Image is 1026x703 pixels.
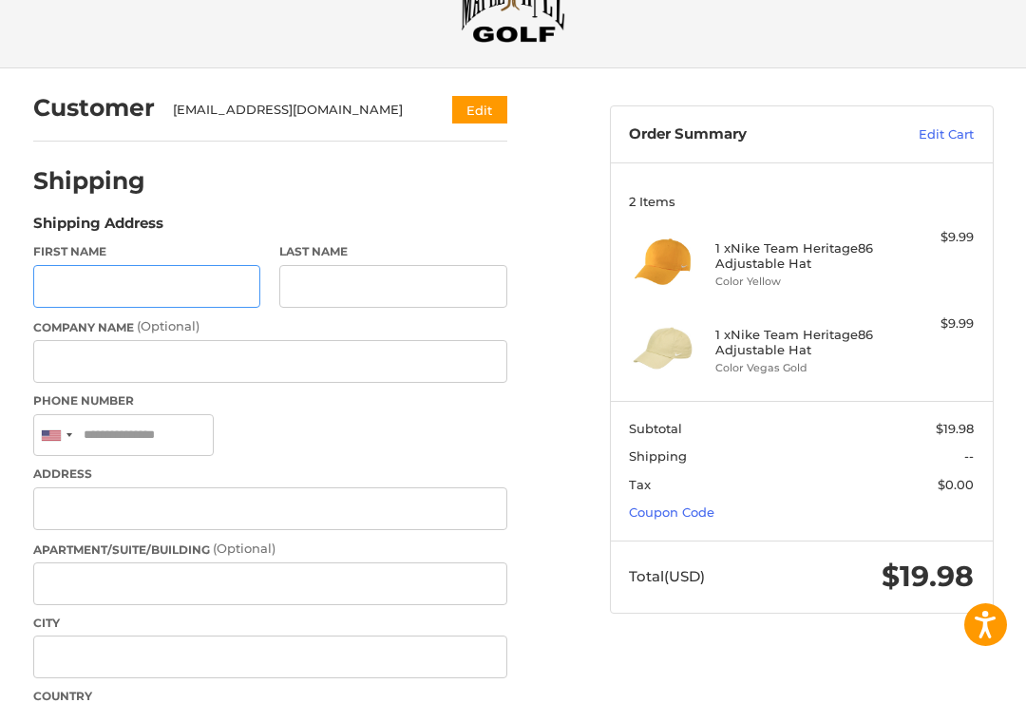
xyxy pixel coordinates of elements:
[279,243,507,260] label: Last Name
[887,228,974,247] div: $9.99
[33,392,507,409] label: Phone Number
[629,504,714,520] a: Coupon Code
[715,327,883,358] h4: 1 x Nike Team Heritage86 Adjustable Hat
[629,448,687,464] span: Shipping
[33,317,507,336] label: Company Name
[33,540,507,559] label: Apartment/Suite/Building
[629,477,651,492] span: Tax
[33,465,507,483] label: Address
[715,274,883,290] li: Color Yellow
[629,567,705,585] span: Total (USD)
[629,194,974,209] h3: 2 Items
[936,421,974,436] span: $19.98
[33,166,145,196] h2: Shipping
[213,541,275,556] small: (Optional)
[34,415,78,456] div: United States: +1
[887,314,974,333] div: $9.99
[864,125,974,144] a: Edit Cart
[137,318,199,333] small: (Optional)
[33,93,155,123] h2: Customer
[452,96,507,123] button: Edit
[33,615,507,632] label: City
[715,360,883,376] li: Color Vegas Gold
[882,559,974,594] span: $19.98
[629,421,682,436] span: Subtotal
[629,125,864,144] h3: Order Summary
[173,101,415,120] div: [EMAIL_ADDRESS][DOMAIN_NAME]
[964,448,974,464] span: --
[938,477,974,492] span: $0.00
[33,243,261,260] label: First Name
[715,240,883,272] h4: 1 x Nike Team Heritage86 Adjustable Hat
[33,213,163,243] legend: Shipping Address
